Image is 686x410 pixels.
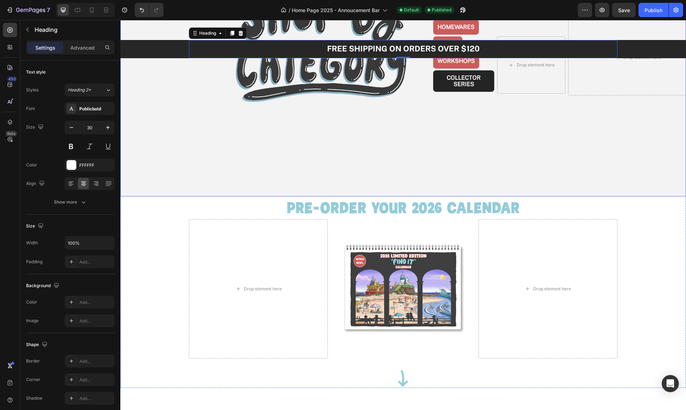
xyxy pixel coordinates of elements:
div: Add... [79,358,113,365]
a: COLLECTOR SERIES [313,50,374,72]
div: Heading [77,10,97,16]
button: Heading 2* [65,84,115,96]
div: Text style [26,69,46,75]
div: Add... [79,395,113,402]
span: / [289,6,290,14]
div: Publish [645,6,662,14]
span: Default [404,7,419,13]
div: Add... [79,318,113,324]
strong: HOMEWARES [317,4,354,10]
strong: COLLECTOR SERIES [326,54,360,67]
div: Add... [79,299,113,306]
div: Beta [5,131,17,136]
div: Align [26,179,46,189]
span: SELLERS [269,388,334,406]
button: 7 [3,3,53,17]
p: 7 [47,6,50,14]
span: FREE SHIPPING ON ORDERS OVER $120 [207,24,359,33]
div: Shadow [26,395,42,401]
div: 450 [7,76,17,82]
div: Shape [26,340,49,350]
div: Border [26,358,40,364]
img: gempages_553887808230523797-915bcc48-a107-487f-8e62-4edd86813f95.gif [277,349,288,368]
div: Image [26,317,39,324]
div: Color [26,299,37,305]
div: Publicbold [79,106,113,112]
div: Size [26,221,45,231]
div: Add... [79,377,113,383]
div: Drop element here [396,42,434,48]
p: Advanced [70,44,95,51]
strong: WORKSHOPS [317,37,355,44]
span: Heading 2* [68,87,91,93]
div: Drop element here [124,266,161,272]
span: Published [432,7,451,13]
a: WORKSHOPS [313,34,359,49]
div: Color [26,162,37,168]
iframe: Design area [120,20,686,410]
button: Save [612,3,636,17]
button: Show more [26,196,115,209]
img: gempages_553887808230523797-c245469a-0bfe-460e-86a3-f8fda865247f.jpg [213,199,352,338]
div: Padding [26,259,42,265]
div: Corner [26,376,40,383]
div: Show more [54,199,87,206]
span: Home Page 2025 - Annoucement Bar [292,6,380,14]
div: Drop element here [413,266,451,272]
div: Undo/Redo [135,3,164,17]
div: Styles [26,87,39,93]
span: BEST [232,388,269,406]
div: Add... [79,259,113,265]
div: Width [26,240,38,246]
h2: PRE-ORDER youR 2026 CALENDAR [7,176,559,199]
div: Size [26,122,45,132]
span: Save [618,7,630,13]
div: Background [26,281,61,291]
input: Auto [65,236,114,249]
button: Publish [639,3,669,17]
a: MERCH [313,16,342,31]
div: Font [26,105,35,112]
div: FFFFFF [79,162,113,169]
p: Heading [35,25,112,34]
div: Open Intercom Messenger [662,375,679,392]
p: Settings [35,44,55,51]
